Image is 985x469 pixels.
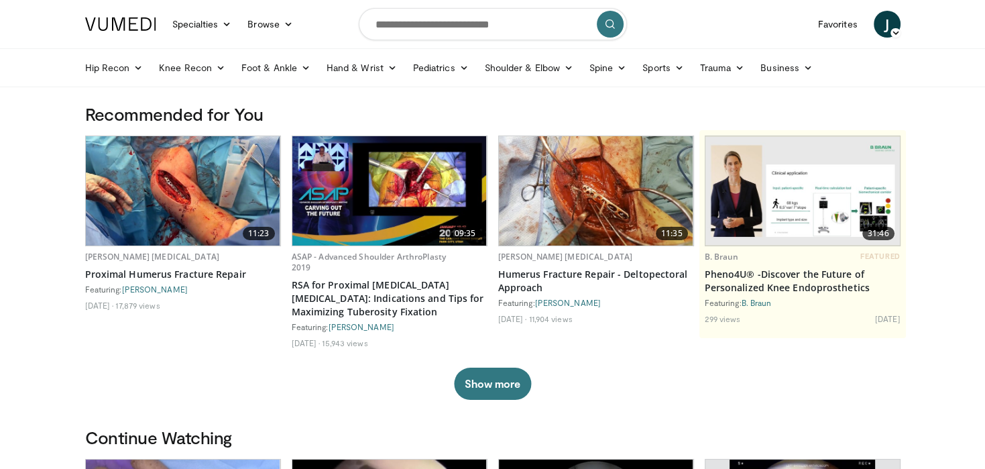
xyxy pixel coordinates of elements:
a: Shoulder & Elbow [477,54,581,81]
a: B. Braun [705,251,739,262]
a: B. Braun [742,298,772,307]
span: 11:35 [656,227,688,240]
a: [PERSON_NAME] [122,284,188,294]
a: 11:35 [499,136,693,246]
a: Browse [239,11,301,38]
input: Search topics, interventions [359,8,627,40]
a: Proximal Humerus Fracture Repair [85,268,281,281]
span: 31:46 [862,227,894,240]
a: Trauma [692,54,753,81]
a: ASAP - Advanced Shoulder ArthroPlasty 2019 [292,251,446,273]
img: VuMedi Logo [85,17,156,31]
a: J [874,11,901,38]
a: Sports [634,54,692,81]
a: Favorites [810,11,866,38]
a: Hand & Wrist [318,54,405,81]
a: Spine [581,54,634,81]
li: [DATE] [498,313,527,324]
button: Show more [454,368,531,400]
a: Hip Recon [77,54,152,81]
a: Pheno4U® -Discover the Future of Personalized Knee Endoprosthetics [705,268,901,295]
a: 11:23 [86,136,280,246]
li: 11,904 views [528,313,572,324]
div: Featuring: [705,297,901,308]
li: [DATE] [85,300,114,311]
li: 15,943 views [322,337,367,348]
a: [PERSON_NAME] [MEDICAL_DATA] [498,251,632,262]
img: 2c749dd2-eaed-4ec0-9464-a41d4cc96b76.620x360_q85_upscale.jpg [705,137,900,245]
img: 942ab6a0-b2b1-454f-86f4-6c6fa0cc43bd.620x360_q85_upscale.jpg [86,136,280,246]
span: 11:23 [243,227,275,240]
img: 14eb532a-29de-4700-9bed-a46ffd2ec262.620x360_q85_upscale.jpg [499,136,693,246]
a: 09:35 [292,136,487,246]
a: [PERSON_NAME] [535,298,601,307]
a: Humerus Fracture Repair - Deltopectoral Approach [498,268,694,295]
div: Featuring: [85,284,281,295]
a: [PERSON_NAME] [329,322,394,331]
li: 17,879 views [115,300,160,311]
li: [DATE] [875,313,901,324]
div: Featuring: [498,297,694,308]
a: Business [752,54,821,81]
a: Foot & Ankle [233,54,318,81]
div: Featuring: [292,321,487,332]
a: Knee Recon [151,54,233,81]
a: [PERSON_NAME] [MEDICAL_DATA] [85,251,219,262]
li: 299 views [705,313,741,324]
a: Specialties [164,11,240,38]
span: FEATURED [860,252,900,261]
a: 31:46 [705,136,900,246]
img: 53f6b3b0-db1e-40d0-a70b-6c1023c58e52.620x360_q85_upscale.jpg [292,136,487,246]
span: 09:35 [449,227,481,240]
li: [DATE] [292,337,321,348]
a: RSA for Proximal [MEDICAL_DATA] [MEDICAL_DATA]: Indications and Tips for Maximizing Tuberosity Fi... [292,278,487,319]
a: Pediatrics [405,54,477,81]
h3: Continue Watching [85,427,901,448]
h3: Recommended for You [85,103,901,125]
